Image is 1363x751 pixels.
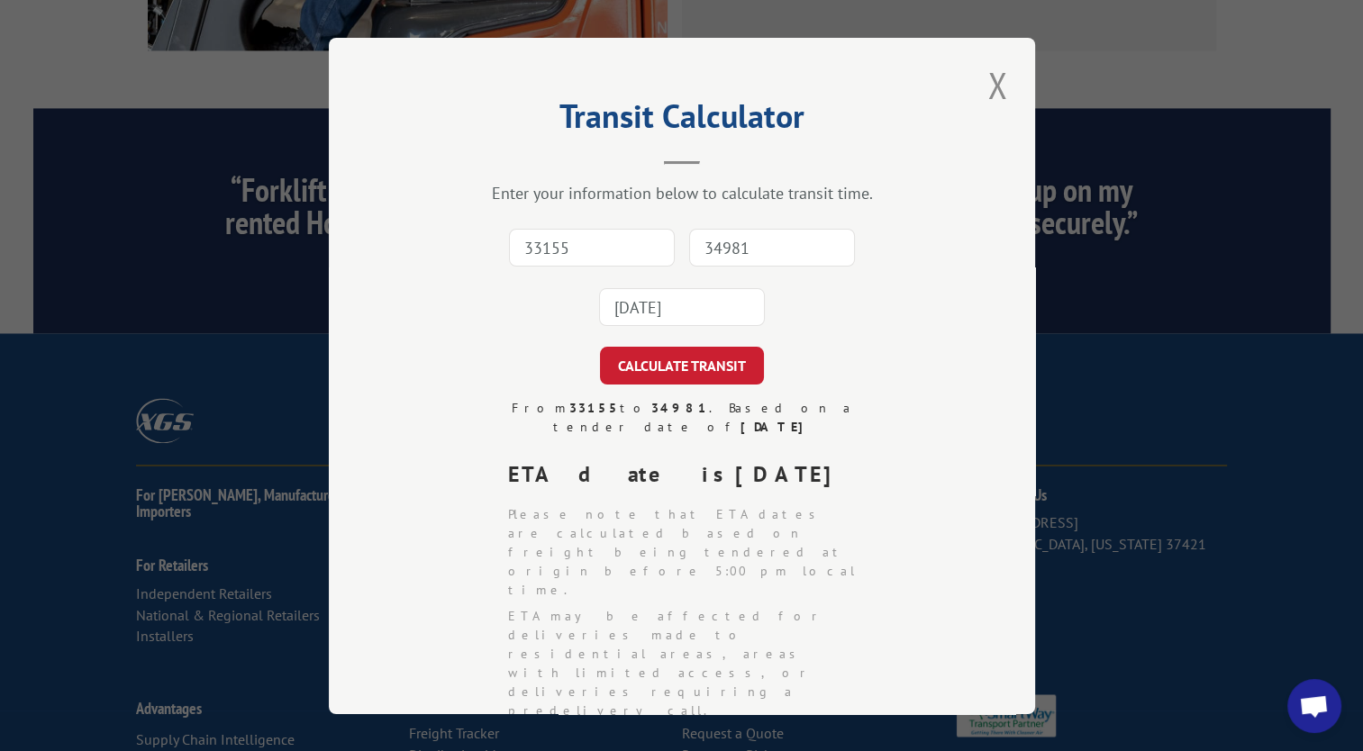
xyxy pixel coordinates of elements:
[568,400,619,416] strong: 33155
[509,229,675,267] input: Origin Zip
[419,104,945,138] h2: Transit Calculator
[600,347,764,385] button: CALCULATE TRANSIT
[508,607,870,720] li: ETA may be affected for deliveries made to residential areas, areas with limited access, or deliv...
[689,229,855,267] input: Dest. Zip
[1287,679,1341,733] a: Open chat
[982,60,1013,110] button: Close modal
[508,458,870,491] div: ETA date is
[740,419,811,435] strong: [DATE]
[650,400,708,416] strong: 34981
[599,288,765,326] input: Tender Date
[494,399,870,437] div: From to . Based on a tender date of
[735,460,847,488] strong: [DATE]
[508,505,870,600] li: Please note that ETA dates are calculated based on freight being tendered at origin before 5:00 p...
[419,183,945,204] div: Enter your information below to calculate transit time.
